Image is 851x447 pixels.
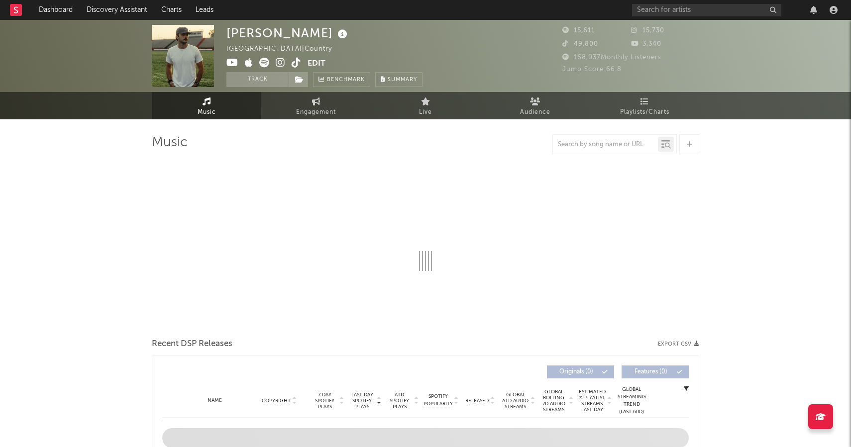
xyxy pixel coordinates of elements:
input: Search for artists [632,4,781,16]
span: Engagement [296,106,336,118]
a: Music [152,92,261,119]
span: Benchmark [327,74,365,86]
span: Originals ( 0 ) [553,369,599,375]
div: [PERSON_NAME] [226,25,350,41]
span: Recent DSP Releases [152,338,232,350]
a: Playlists/Charts [590,92,699,119]
span: Jump Score: 66.8 [562,66,622,73]
div: Name [182,397,247,404]
span: Global ATD Audio Streams [502,392,529,410]
span: Spotify Popularity [424,393,453,408]
span: 49,800 [562,41,598,47]
span: Live [419,106,432,118]
span: Playlists/Charts [620,106,669,118]
button: Track [226,72,289,87]
span: 3,340 [631,41,661,47]
button: Summary [375,72,423,87]
span: 15,730 [631,27,664,34]
div: [GEOGRAPHIC_DATA] | Country [226,43,343,55]
span: Summary [388,77,417,83]
span: ATD Spotify Plays [386,392,413,410]
button: Export CSV [658,341,699,347]
span: Estimated % Playlist Streams Last Day [578,389,606,413]
button: Originals(0) [547,365,614,378]
span: Features ( 0 ) [628,369,674,375]
span: Global Rolling 7D Audio Streams [540,389,567,413]
button: Features(0) [622,365,689,378]
a: Audience [480,92,590,119]
a: Engagement [261,92,371,119]
span: Released [465,398,489,404]
input: Search by song name or URL [553,141,658,149]
span: 7 Day Spotify Plays [312,392,338,410]
span: Music [198,106,216,118]
div: Global Streaming Trend (Last 60D) [617,386,646,416]
span: 15,611 [562,27,595,34]
span: Last Day Spotify Plays [349,392,375,410]
button: Edit [308,58,325,70]
span: Copyright [262,398,291,404]
span: 168,037 Monthly Listeners [562,54,661,61]
a: Live [371,92,480,119]
a: Benchmark [313,72,370,87]
span: Audience [520,106,550,118]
